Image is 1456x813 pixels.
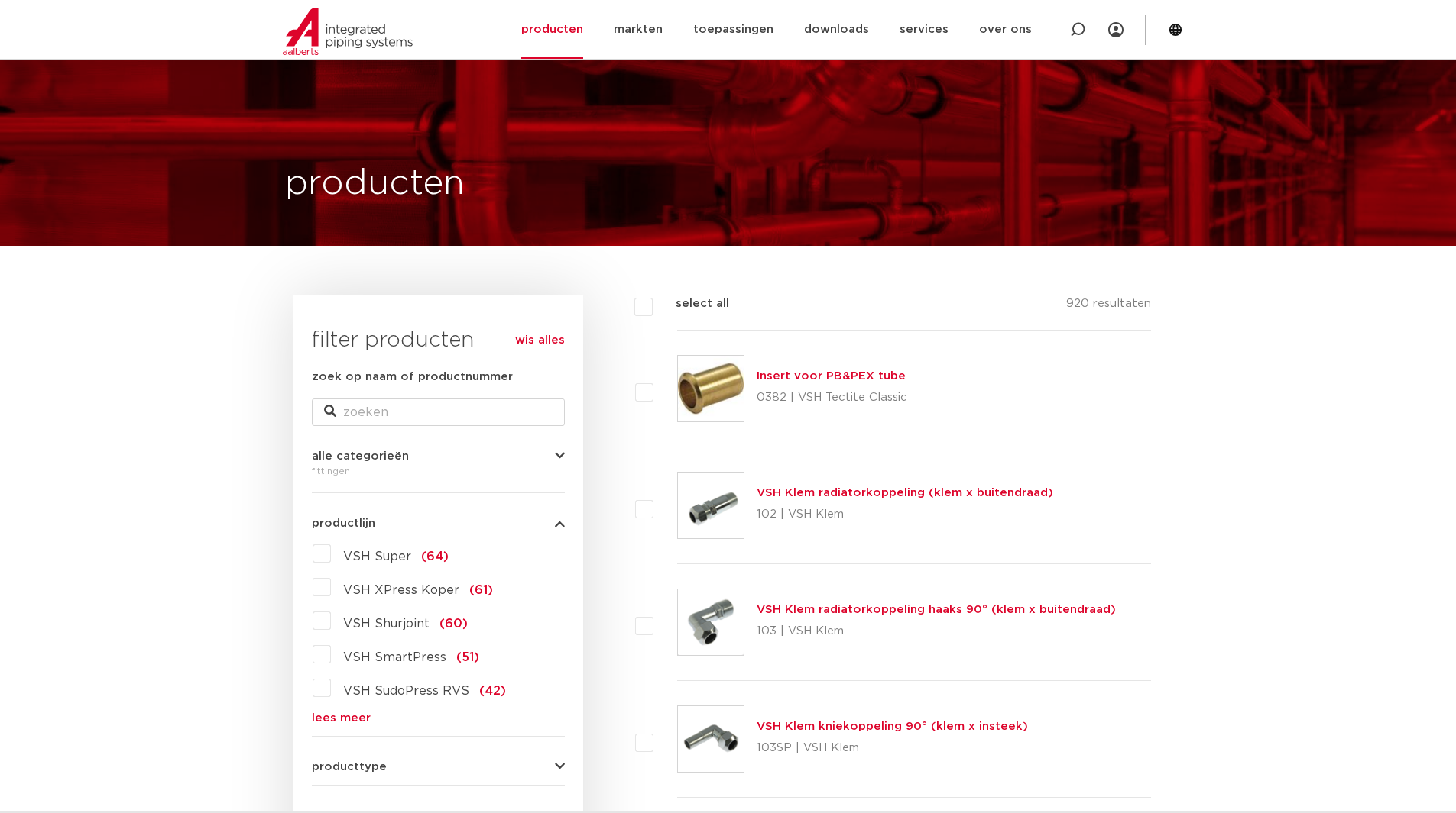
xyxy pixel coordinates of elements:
[312,325,565,356] h3: filter producten
[312,761,387,773] span: producttype
[343,651,446,663] span: VSH SmartPress
[343,550,411,563] span: VSH Super
[285,160,465,208] h1: producten
[757,370,906,382] a: Insert voor PB&PEX tube
[678,473,744,538] img: Thumbnail for VSH Klem radiatorkoppeling (klem x buitendraad)
[653,295,729,313] label: select all
[312,712,565,724] a: lees meer
[678,356,744,421] img: Thumbnail for Insert voor PB&PEX tube
[312,518,375,529] span: productlijn
[312,761,565,773] button: producttype
[678,706,744,772] img: Thumbnail for VSH Klem kniekoppeling 90° (klem x insteek)
[312,368,513,386] label: zoek op naam of productnummer
[757,736,1028,760] p: 103SP | VSH Klem
[439,618,468,630] span: (60)
[757,619,1116,644] p: 103 | VSH Klem
[312,398,565,426] input: zoeken
[757,721,1028,732] a: VSH Klem kniekoppeling 90° (klem x insteek)
[757,386,907,410] p: 0382 | VSH Tectite Classic
[479,685,506,697] span: (42)
[456,651,479,663] span: (51)
[469,584,493,596] span: (61)
[312,462,565,480] div: fittingen
[421,550,449,563] span: (64)
[678,589,744,655] img: Thumbnail for VSH Klem radiatorkoppeling haaks 90° (klem x buitendraad)
[343,685,469,697] span: VSH SudoPress RVS
[515,331,565,350] a: wis alles
[312,518,565,529] button: productlijn
[757,487,1053,498] a: VSH Klem radiatorkoppeling (klem x buitendraad)
[343,584,459,596] span: VSH XPress Koper
[343,618,430,630] span: VSH Shurjoint
[312,450,409,462] span: alle categorieën
[757,502,1053,527] p: 102 | VSH Klem
[757,604,1116,615] a: VSH Klem radiatorkoppeling haaks 90° (klem x buitendraad)
[312,450,565,462] button: alle categorieën
[1066,295,1151,318] p: 920 resultaten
